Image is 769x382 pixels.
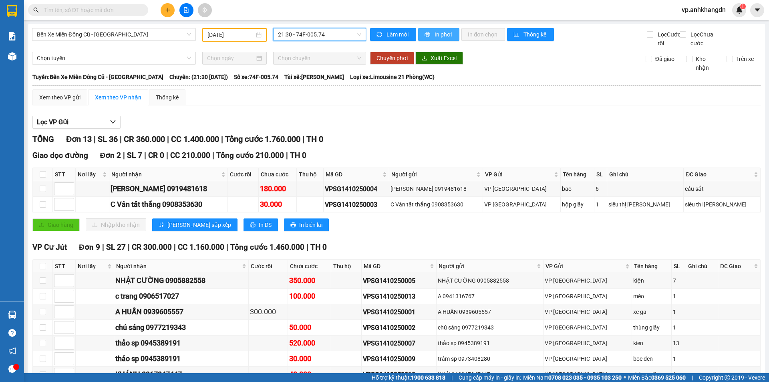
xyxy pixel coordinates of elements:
[607,168,684,181] th: Ghi chú
[633,323,670,332] div: thùng giấy
[325,184,388,194] div: VPSG1410250004
[290,151,306,160] span: TH 0
[545,292,630,301] div: VP [GEOGRAPHIC_DATA]
[507,28,554,41] button: bar-chartThống kê
[124,134,165,144] span: CR 360.000
[32,243,67,252] span: VP Cư Jút
[250,306,286,317] div: 300.000
[115,369,247,380] div: KHÁNH 0967047447
[326,170,381,179] span: Mã GD
[362,320,437,336] td: VPSG1410250002
[438,339,542,348] div: thảo sp 0945389191
[545,323,630,332] div: VP [GEOGRAPHIC_DATA]
[362,289,437,304] td: VPSG1410250013
[53,168,76,181] th: STT
[325,200,388,210] div: VPSG1410250003
[633,370,670,379] div: thùng giấy
[207,30,254,39] input: 14/10/2025
[228,168,259,181] th: Cước rồi
[438,276,542,285] div: NHẬT CƯỜNG 0905882558
[165,7,171,13] span: plus
[78,170,101,179] span: Nơi lấy
[725,375,730,380] span: copyright
[226,243,228,252] span: |
[37,52,191,64] span: Chọn tuyến
[673,354,685,363] div: 1
[422,55,427,62] span: download
[544,304,632,320] td: VP Sài Gòn
[425,32,431,38] span: printer
[171,134,219,144] span: CC 1.400.000
[733,55,757,63] span: Trên xe
[720,262,752,271] span: ĐC Giao
[198,3,212,17] button: aim
[596,200,606,209] div: 1
[431,54,457,63] span: Xuất Excel
[148,151,164,160] span: CR 0
[86,218,146,231] button: downloadNhập kho nhận
[115,353,247,364] div: thảo sp 0945389191
[391,200,481,209] div: C Vân tất thắng 0908353630
[115,338,247,349] div: thảo sp 0945389191
[212,151,214,160] span: |
[545,276,630,285] div: VP [GEOGRAPHIC_DATA]
[633,292,670,301] div: mèo
[485,170,552,179] span: VP Gửi
[545,354,630,363] div: VP [GEOGRAPHIC_DATA]
[127,151,142,160] span: SL 7
[183,7,189,13] span: file-add
[364,262,428,271] span: Mã GD
[687,30,729,48] span: Lọc Chưa cước
[673,370,685,379] div: 1
[8,365,16,373] span: message
[111,183,226,194] div: [PERSON_NAME] 0919481618
[391,184,481,193] div: [PERSON_NAME] 0919481618
[37,117,68,127] span: Lọc VP Gửi
[161,3,175,17] button: plus
[116,262,240,271] span: Người nhận
[415,52,463,65] button: downloadXuất Excel
[523,373,622,382] span: Miền Nam
[632,260,672,273] th: Tên hàng
[106,243,126,252] span: SL 27
[299,220,322,229] span: In biên lai
[654,30,682,48] span: Lọc Cước rồi
[624,376,626,379] span: ⚪️
[234,73,278,81] span: Số xe: 74F-005.74
[202,7,207,13] span: aim
[633,276,670,285] div: kiện
[685,184,759,193] div: cầu sắt
[608,200,682,209] div: siêu thị [PERSON_NAME]
[111,199,226,210] div: C Vân tất thắng 0908353630
[459,373,521,382] span: Cung cấp máy in - giấy in:
[170,151,210,160] span: CC 210.000
[110,119,116,125] span: down
[310,243,327,252] span: TH 0
[362,304,437,320] td: VPSG1410250001
[123,151,125,160] span: |
[289,322,330,333] div: 50.000
[740,4,746,9] sup: 1
[260,183,295,194] div: 180.000
[376,32,383,38] span: sync
[207,54,255,63] input: Chọn ngày
[174,243,176,252] span: |
[289,369,330,380] div: 40.000
[545,370,630,379] div: VP [GEOGRAPHIC_DATA]
[156,93,179,102] div: Thống kê
[167,220,231,229] span: [PERSON_NAME] sắp xếp
[350,73,435,81] span: Loại xe: Limousine 21 Phòng(WC)
[546,262,624,271] span: VP Gửi
[372,373,445,382] span: Hỗ trợ kỹ thuật:
[100,151,121,160] span: Đơn 2
[596,184,606,193] div: 6
[244,218,278,231] button: printerIn DS
[548,374,622,381] strong: 0708 023 035 - 0935 103 250
[8,311,16,319] img: warehouse-icon
[128,243,130,252] span: |
[673,292,685,301] div: 1
[78,262,106,271] span: Nơi lấy
[363,323,435,333] div: VPSG1410250002
[53,260,76,273] th: STT
[561,168,594,181] th: Tên hàng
